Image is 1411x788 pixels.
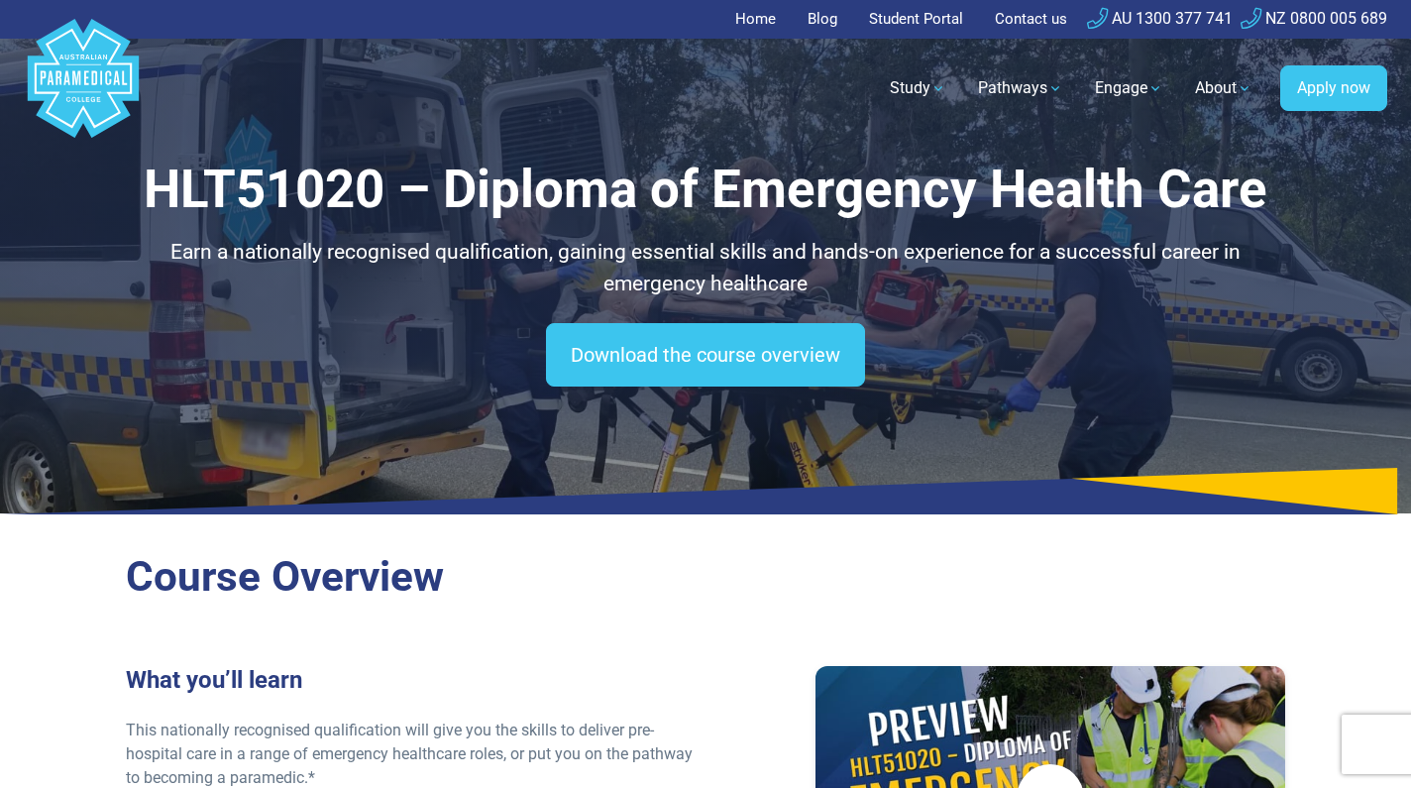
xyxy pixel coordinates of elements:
h2: Course Overview [126,552,1285,603]
a: AU 1300 377 741 [1087,9,1233,28]
p: Earn a nationally recognised qualification, gaining essential skills and hands-on experience for ... [126,237,1285,299]
a: Engage [1083,60,1175,116]
h1: HLT51020 – Diploma of Emergency Health Care [126,159,1285,221]
a: Download the course overview [546,323,865,387]
a: Apply now [1280,65,1387,111]
a: About [1183,60,1264,116]
a: Pathways [966,60,1075,116]
h3: What you’ll learn [126,666,694,695]
a: Australian Paramedical College [24,39,143,139]
a: Study [878,60,958,116]
a: NZ 0800 005 689 [1241,9,1387,28]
